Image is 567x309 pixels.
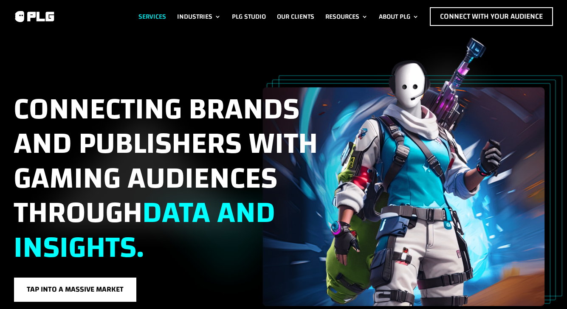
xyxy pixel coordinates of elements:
[325,7,368,26] a: Resources
[14,185,275,275] span: data and insights.
[379,7,419,26] a: About PLG
[525,268,567,309] div: Chat-Widget
[525,268,567,309] iframe: Chat Widget
[14,81,318,275] span: Connecting brands and publishers with gaming audiences through
[430,7,553,26] a: Connect with Your Audience
[14,277,137,302] a: Tap into a massive market
[177,7,221,26] a: Industries
[232,7,266,26] a: PLG Studio
[277,7,314,26] a: Our Clients
[138,7,166,26] a: Services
